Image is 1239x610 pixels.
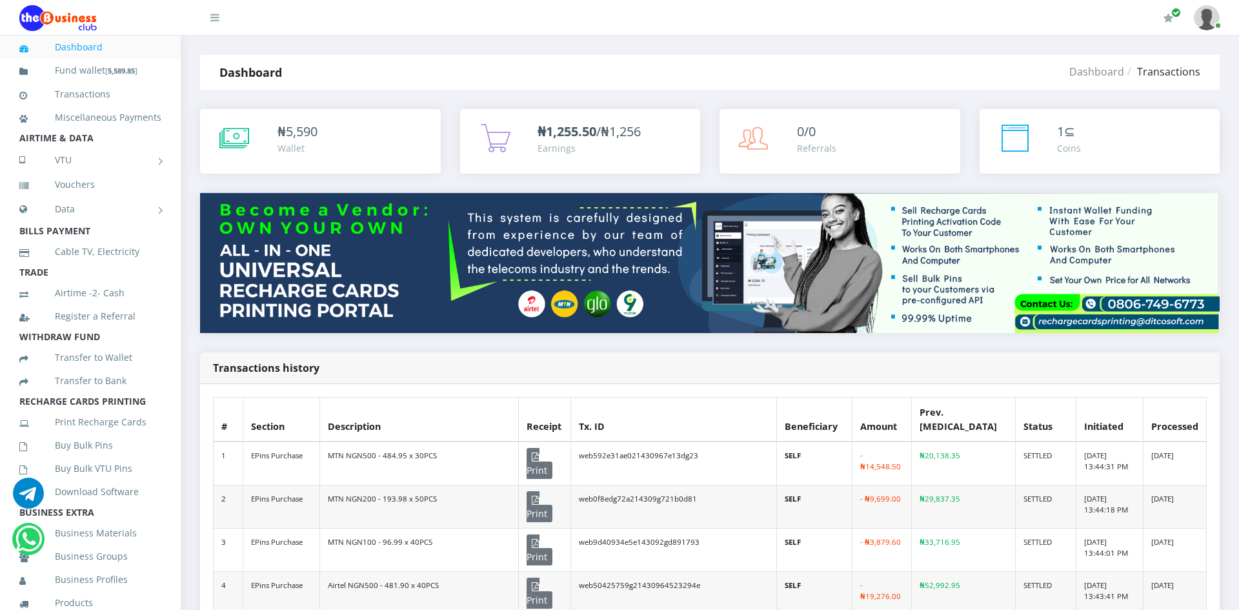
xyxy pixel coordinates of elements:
a: ₦1,255.50/₦1,256 Earnings [460,109,701,174]
td: SETTLED [1015,529,1076,572]
span: Print [527,448,552,479]
td: EPins Purchase [243,529,320,572]
th: Beneficiary [777,397,852,442]
span: 1 [1057,123,1064,140]
b: 5,589.85 [108,66,135,76]
td: 2 [214,485,243,529]
th: Section [243,397,320,442]
td: 3 [214,529,243,572]
a: Chat for support [13,487,44,509]
strong: Dashboard [219,65,282,80]
img: Logo [19,5,97,31]
a: Buy Bulk Pins [19,431,161,460]
a: Dashboard [19,32,161,62]
td: MTN NGN500 - 484.95 x 30PCS [320,442,518,485]
img: User [1194,5,1220,30]
span: 0/0 [797,123,816,140]
small: [ ] [105,66,137,76]
a: Transfer to Wallet [19,343,161,372]
a: Data [19,193,161,225]
td: SETTLED [1015,485,1076,529]
div: Wallet [277,141,317,155]
a: Miscellaneous Payments [19,103,161,132]
td: [DATE] 13:44:18 PM [1076,485,1143,529]
a: Print Recharge Cards [19,407,161,437]
td: MTN NGN100 - 96.99 x 40PCS [320,529,518,572]
td: MTN NGN200 - 193.98 x 50PCS [320,485,518,529]
th: Tx. ID [571,397,777,442]
a: Buy Bulk VTU Pins [19,454,161,483]
a: Business Groups [19,542,161,571]
b: ₦1,255.50 [538,123,596,140]
a: VTU [19,144,161,176]
td: ₦33,716.95 [911,529,1015,572]
a: Vouchers [19,170,161,199]
div: Earnings [538,141,641,155]
td: - ₦3,879.60 [852,529,911,572]
th: # [214,397,243,442]
span: Print [527,491,552,522]
span: /₦1,256 [538,123,641,140]
a: 0/0 Referrals [720,109,960,174]
a: Dashboard [1069,65,1124,79]
a: Transactions [19,79,161,109]
div: ⊆ [1057,122,1081,141]
div: ₦ [277,122,317,141]
td: web592e31ae021430967e13dg23 [571,442,777,485]
th: Initiated [1076,397,1143,442]
td: SELF [777,529,852,572]
a: Cable TV, Electricity [19,237,161,267]
span: 5,590 [286,123,317,140]
a: Download Software [19,477,161,507]
td: SELF [777,442,852,485]
td: EPins Purchase [243,442,320,485]
a: Business Materials [19,518,161,548]
td: ₦29,837.35 [911,485,1015,529]
td: - ₦9,699.00 [852,485,911,529]
td: SELF [777,485,852,529]
a: Fund wallet[5,589.85] [19,56,161,86]
th: Description [320,397,518,442]
i: Renew/Upgrade Subscription [1163,13,1173,23]
div: Coins [1057,141,1081,155]
a: Transfer to Bank [19,366,161,396]
strong: Transactions history [213,361,319,375]
td: SETTLED [1015,442,1076,485]
th: Amount [852,397,911,442]
td: EPins Purchase [243,485,320,529]
th: Status [1015,397,1076,442]
td: web9d40934e5e143092gd891793 [571,529,777,572]
td: web0f8edg72a214309g721b0d81 [571,485,777,529]
th: Prev. [MEDICAL_DATA] [911,397,1015,442]
span: Renew/Upgrade Subscription [1171,8,1181,17]
td: ₦20,138.35 [911,442,1015,485]
div: Referrals [797,141,836,155]
td: [DATE] [1143,485,1206,529]
li: Transactions [1124,64,1200,79]
td: - ₦14,548.50 [852,442,911,485]
a: Register a Referral [19,301,161,331]
span: Print [527,534,552,565]
td: [DATE] [1143,442,1206,485]
a: ₦5,590 Wallet [200,109,441,174]
th: Receipt [518,397,570,442]
td: [DATE] 13:44:01 PM [1076,529,1143,572]
th: Processed [1143,397,1206,442]
img: multitenant_rcp.png [200,193,1220,333]
td: 1 [214,442,243,485]
td: [DATE] [1143,529,1206,572]
td: [DATE] 13:44:31 PM [1076,442,1143,485]
a: Chat for support [15,533,42,554]
a: Business Profiles [19,565,161,595]
a: Airtime -2- Cash [19,278,161,308]
span: Print [527,578,552,609]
